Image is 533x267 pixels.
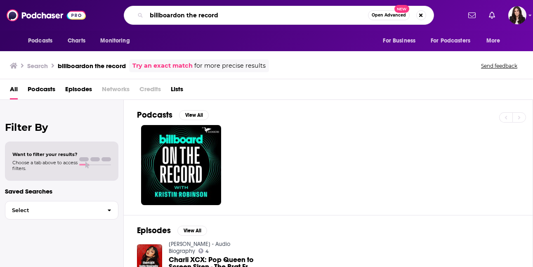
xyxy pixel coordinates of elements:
h2: Episodes [137,225,171,236]
span: Podcasts [28,35,52,47]
span: Open Advanced [372,13,406,17]
button: Send feedback [479,62,520,69]
span: Monitoring [100,35,130,47]
span: Credits [139,83,161,99]
button: Select [5,201,118,220]
a: Show notifications dropdown [486,8,498,22]
span: 4 [205,250,209,253]
img: User Profile [508,6,526,24]
a: EpisodesView All [137,225,207,236]
a: Podcasts [28,83,55,99]
a: Show notifications dropdown [465,8,479,22]
h3: Search [27,62,48,70]
a: Charts [62,33,90,49]
button: View All [177,226,207,236]
h2: Filter By [5,121,118,133]
p: Saved Searches [5,187,118,195]
button: open menu [94,33,140,49]
span: Want to filter your results? [12,151,78,157]
h3: billboardon the record [58,62,126,70]
a: All [10,83,18,99]
a: PodcastsView All [137,110,209,120]
button: open menu [22,33,63,49]
input: Search podcasts, credits, & more... [146,9,368,22]
button: open menu [481,33,511,49]
button: open menu [377,33,426,49]
span: For Business [383,35,415,47]
span: New [394,5,409,13]
a: 4 [198,248,209,253]
button: Open AdvancedNew [368,10,410,20]
img: Podchaser - Follow, Share and Rate Podcasts [7,7,86,23]
span: Charts [68,35,85,47]
button: open menu [425,33,482,49]
button: View All [179,110,209,120]
a: Episodes [65,83,92,99]
button: Show profile menu [508,6,526,24]
a: Charli XCX - Audio Biography [169,241,230,255]
div: Search podcasts, credits, & more... [124,6,434,25]
a: Lists [171,83,183,99]
span: For Podcasters [431,35,470,47]
h2: Podcasts [137,110,172,120]
span: for more precise results [194,61,266,71]
a: Try an exact match [132,61,193,71]
span: Networks [102,83,130,99]
span: Select [5,208,101,213]
span: Logged in as RebeccaShapiro [508,6,526,24]
span: Choose a tab above to access filters. [12,160,78,171]
span: More [486,35,500,47]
